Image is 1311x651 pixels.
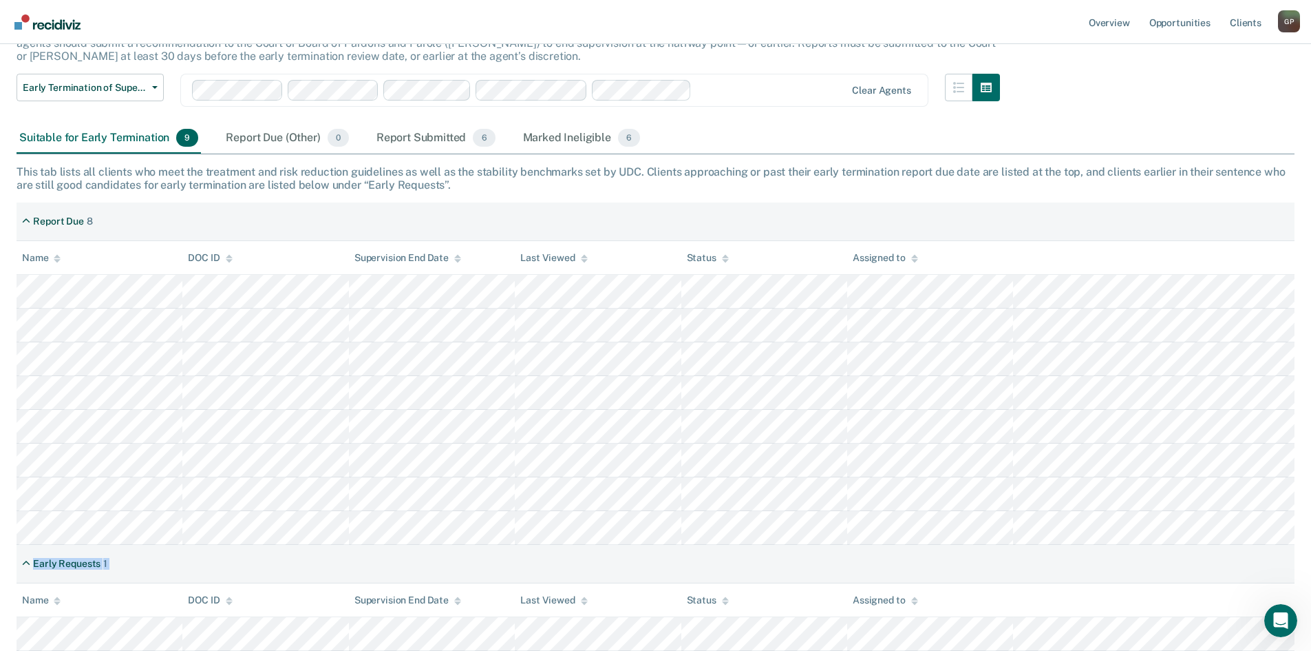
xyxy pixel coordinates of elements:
[17,552,113,575] div: Early Requests1
[17,74,164,101] button: Early Termination of Supervision
[17,123,201,154] div: Suitable for Early Termination9
[687,595,729,606] div: Status
[374,123,498,154] div: Report Submitted6
[520,595,587,606] div: Last Viewed
[328,129,349,147] span: 0
[1278,10,1300,32] div: G P
[103,558,107,570] div: 1
[22,252,61,264] div: Name
[1278,10,1300,32] button: Profile dropdown button
[176,129,198,147] span: 9
[354,252,461,264] div: Supervision End Date
[853,252,917,264] div: Assigned to
[473,129,495,147] span: 6
[188,252,232,264] div: DOC ID
[17,165,1294,192] div: This tab lists all clients who meet the treatment and risk reduction guidelines as well as the st...
[520,123,643,154] div: Marked Ineligible6
[223,123,351,154] div: Report Due (Other)0
[23,82,147,94] span: Early Termination of Supervision
[14,14,81,30] img: Recidiviz
[87,216,93,227] div: 8
[22,595,61,606] div: Name
[852,85,910,96] div: Clear agents
[520,252,587,264] div: Last Viewed
[354,595,461,606] div: Supervision End Date
[618,129,640,147] span: 6
[687,252,729,264] div: Status
[33,558,100,570] div: Early Requests
[17,23,996,63] p: The [US_STATE] Sentencing Commission’s 2025 Adult Sentencing, Release, & Supervision Guidelines e...
[853,595,917,606] div: Assigned to
[17,210,98,233] div: Report Due8
[188,595,232,606] div: DOC ID
[1264,604,1297,637] iframe: Intercom live chat
[33,216,84,227] div: Report Due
